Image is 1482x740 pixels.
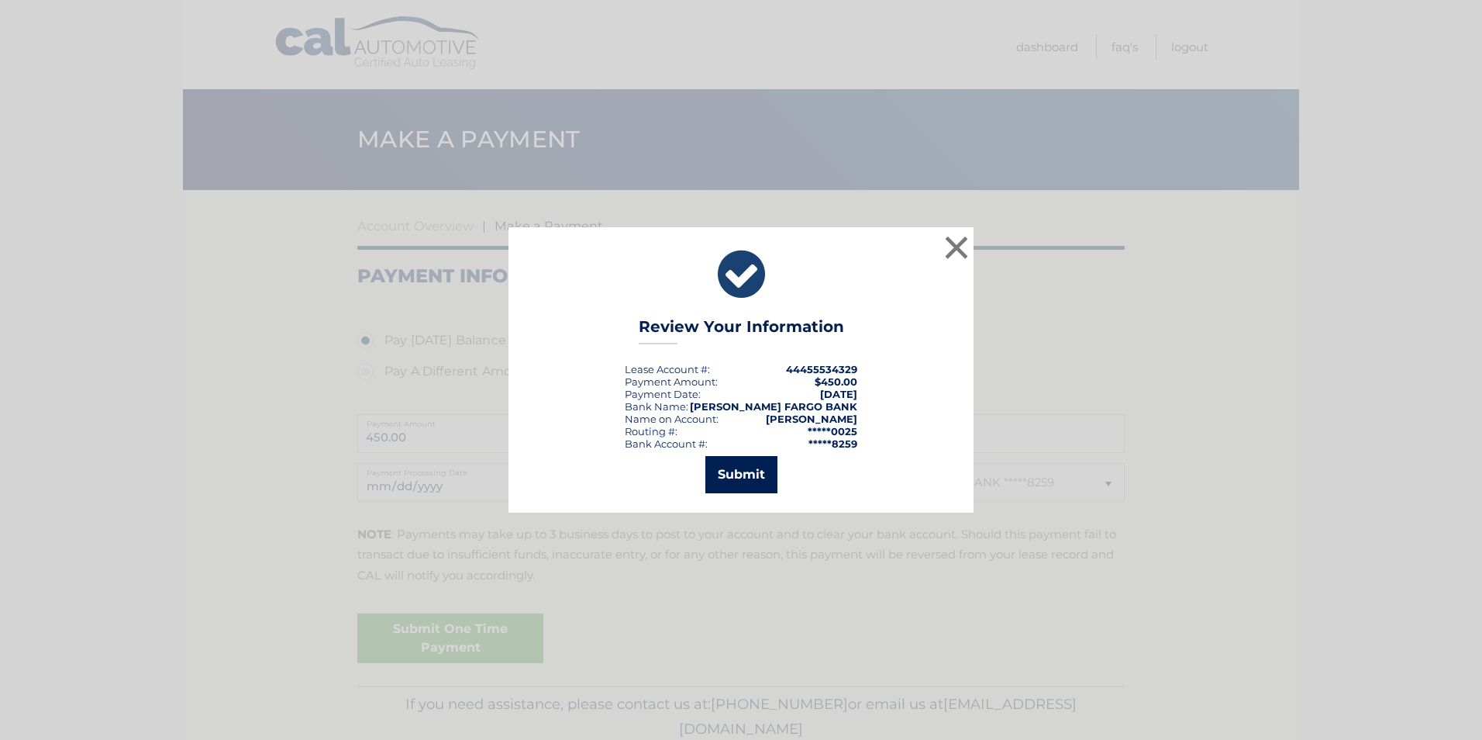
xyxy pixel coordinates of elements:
[625,375,718,388] div: Payment Amount:
[639,317,844,344] h3: Review Your Information
[705,456,777,493] button: Submit
[625,437,708,450] div: Bank Account #:
[786,363,857,375] strong: 44455534329
[690,400,857,413] strong: [PERSON_NAME] FARGO BANK
[625,400,688,413] div: Bank Name:
[625,413,719,425] div: Name on Account:
[815,375,857,388] span: $450.00
[625,363,710,375] div: Lease Account #:
[625,388,701,400] div: :
[625,425,677,437] div: Routing #:
[625,388,698,400] span: Payment Date
[941,232,972,263] button: ×
[820,388,857,400] span: [DATE]
[766,413,857,425] strong: [PERSON_NAME]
